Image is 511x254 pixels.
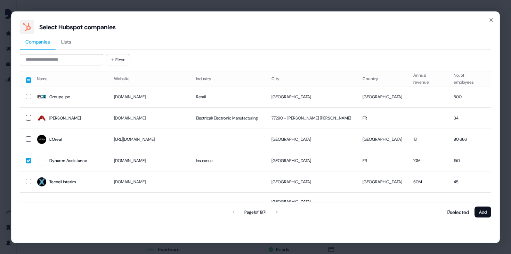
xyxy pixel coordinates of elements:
td: [GEOGRAPHIC_DATA] [357,86,408,107]
th: Annual revenue [408,71,448,86]
td: [DOMAIN_NAME] [108,192,190,218]
span: Companies [25,38,50,45]
td: [DOMAIN_NAME] [108,107,190,129]
td: [GEOGRAPHIC_DATA] [266,171,357,192]
td: [GEOGRAPHIC_DATA] [357,171,408,192]
td: [GEOGRAPHIC_DATA] [357,129,408,150]
td: 50M [408,171,448,192]
td: BE [357,192,408,218]
td: 45 [448,171,491,192]
td: FR [357,150,408,171]
div: Tecxell Interim [49,178,76,185]
div: L'Oréal [49,136,62,143]
td: [GEOGRAPHIC_DATA], [GEOGRAPHIC_DATA] [266,192,357,218]
th: No. of employees [448,71,491,86]
td: [GEOGRAPHIC_DATA] [266,86,357,107]
th: Website [108,71,190,86]
td: [DOMAIN_NAME] [108,150,190,171]
div: Page 1 of 1971 [244,208,266,215]
td: [GEOGRAPHIC_DATA] [266,129,357,150]
td: [GEOGRAPHIC_DATA] [266,150,357,171]
div: Dynaren Assistance [49,157,87,164]
td: 150 [448,150,491,171]
td: Insurance [190,150,266,171]
td: 77290 - [PERSON_NAME] [PERSON_NAME] [266,107,357,129]
th: Industry [190,71,266,86]
td: Electrical/Electronic Manufacturing [190,107,266,129]
button: Filter [106,54,130,65]
td: [DOMAIN_NAME] [108,171,190,192]
th: City [266,71,357,86]
td: 500 [448,86,491,107]
td: 34 [448,107,491,129]
td: 1B [408,129,448,150]
th: Country [357,71,408,86]
div: Select Hubspot companies [39,23,116,31]
td: [URL][DOMAIN_NAME] [108,129,190,150]
td: Retail [190,86,266,107]
span: Lists [61,38,71,45]
td: 11 [448,192,491,218]
th: Name [31,71,108,86]
td: 10M [408,150,448,171]
div: [PERSON_NAME] [49,114,81,121]
div: Groupe Ipc [49,93,70,100]
td: [DOMAIN_NAME] [108,86,190,107]
td: FR [357,107,408,129]
td: 80 666 [448,129,491,150]
td: Internet [190,192,266,218]
button: Add [474,206,491,217]
p: 17 selected [444,208,469,215]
